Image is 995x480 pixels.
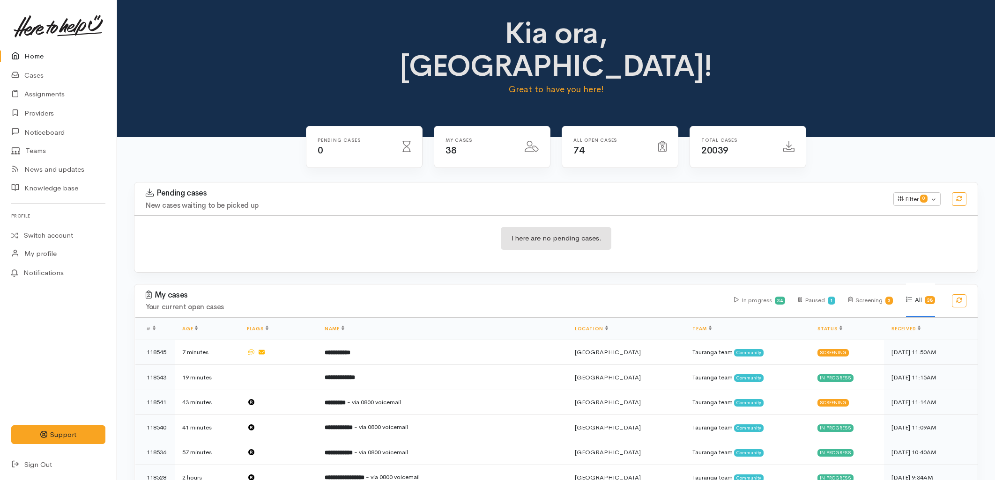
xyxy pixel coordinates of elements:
span: 38 [446,145,456,156]
a: Flags [247,326,268,332]
td: 118543 [135,365,175,390]
span: 20039 [701,145,728,156]
span: Community [734,424,764,432]
td: [DATE] 11:15AM [884,365,978,390]
div: In progress [817,424,854,432]
a: Name [325,326,344,332]
td: 57 minutes [175,440,239,465]
td: [DATE] 11:09AM [884,415,978,440]
h6: All Open cases [573,138,647,143]
td: 118536 [135,440,175,465]
h6: Profile [11,210,105,222]
a: Location [575,326,608,332]
span: 0 [318,145,323,156]
div: Screening [848,284,893,317]
h1: Kia ora, [GEOGRAPHIC_DATA]! [348,17,765,83]
span: Community [734,349,764,356]
a: Age [182,326,198,332]
td: Tauranga team [685,415,810,440]
td: [DATE] 11:14AM [884,390,978,415]
button: Filter0 [893,192,941,206]
b: 34 [777,298,783,304]
div: All [906,283,935,317]
td: 43 minutes [175,390,239,415]
span: [GEOGRAPHIC_DATA] [575,348,641,356]
td: 7 minutes [175,340,239,365]
span: [GEOGRAPHIC_DATA] [575,373,641,381]
td: 19 minutes [175,365,239,390]
h3: Pending cases [146,189,882,198]
td: Tauranga team [685,365,810,390]
span: Community [734,374,764,382]
h4: New cases waiting to be picked up [146,202,882,210]
td: 41 minutes [175,415,239,440]
b: 38 [927,297,933,303]
span: Community [734,449,764,457]
h6: Pending cases [318,138,391,143]
h6: My cases [446,138,513,143]
div: Screening [817,399,849,407]
div: Paused [798,284,835,317]
div: In progress [734,284,785,317]
a: Status [817,326,842,332]
div: Screening [817,349,849,356]
span: [GEOGRAPHIC_DATA] [575,448,641,456]
span: # [147,326,156,332]
span: [GEOGRAPHIC_DATA] [575,423,641,431]
h4: Your current open cases [146,303,723,311]
h6: Total cases [701,138,772,143]
span: Community [734,399,764,407]
div: In progress [817,374,854,382]
div: There are no pending cases. [501,227,611,250]
a: Team [692,326,712,332]
span: - via 0800 voicemail [347,398,401,406]
td: 118540 [135,415,175,440]
td: 118545 [135,340,175,365]
td: [DATE] 10:40AM [884,440,978,465]
a: Received [891,326,921,332]
span: - via 0800 voicemail [354,448,408,456]
td: Tauranga team [685,440,810,465]
div: In progress [817,449,854,457]
span: 74 [573,145,584,156]
td: Tauranga team [685,340,810,365]
span: [GEOGRAPHIC_DATA] [575,398,641,406]
p: Great to have you here! [348,83,765,96]
td: 118541 [135,390,175,415]
span: 0 [920,195,928,202]
span: - via 0800 voicemail [354,423,408,431]
td: Tauranga team [685,390,810,415]
b: 1 [830,298,833,304]
button: Support [11,425,105,444]
td: [DATE] 11:50AM [884,340,978,365]
h3: My cases [146,291,723,300]
b: 3 [888,298,891,304]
